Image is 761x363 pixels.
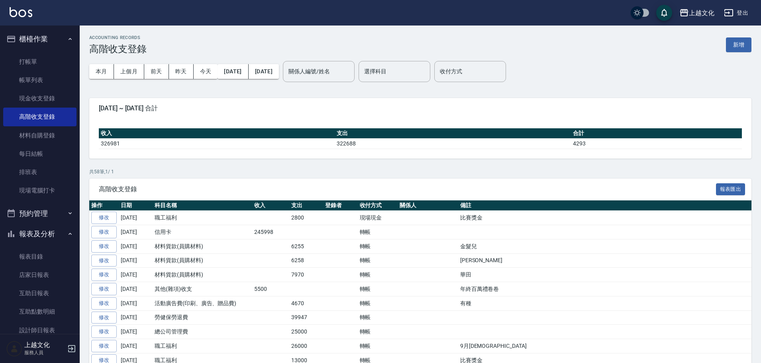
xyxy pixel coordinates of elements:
[153,325,252,339] td: 總公司管理費
[89,200,119,211] th: 操作
[721,6,751,20] button: 登出
[676,5,718,21] button: 上越文化
[289,253,323,268] td: 6258
[99,128,335,139] th: 收入
[398,200,458,211] th: 關係人
[289,268,323,282] td: 7970
[716,185,745,192] a: 報表匯出
[3,321,76,339] a: 設計師日報表
[153,239,252,253] td: 材料貨款(員購材料)
[119,211,153,225] td: [DATE]
[3,126,76,145] a: 材料自購登錄
[252,225,289,239] td: 245998
[571,128,742,139] th: 合計
[3,181,76,200] a: 現場電腦打卡
[119,225,153,239] td: [DATE]
[358,239,398,253] td: 轉帳
[358,282,398,296] td: 轉帳
[99,138,335,149] td: 326981
[289,296,323,310] td: 4670
[716,183,745,196] button: 報表匯出
[3,203,76,224] button: 預約管理
[91,240,117,253] a: 修改
[119,310,153,325] td: [DATE]
[3,266,76,284] a: 店家日報表
[91,212,117,224] a: 修改
[289,239,323,253] td: 6255
[335,128,571,139] th: 支出
[144,64,169,79] button: 前天
[91,312,117,324] a: 修改
[3,53,76,71] a: 打帳單
[458,282,751,296] td: 年終百萬禮卷卷
[6,341,22,357] img: Person
[289,310,323,325] td: 39947
[358,268,398,282] td: 轉帳
[249,64,279,79] button: [DATE]
[3,145,76,163] a: 每日結帳
[153,253,252,268] td: 材料貨款(員購材料)
[726,41,751,48] a: 新增
[153,225,252,239] td: 信用卡
[153,268,252,282] td: 材料貨款(員購材料)
[3,89,76,108] a: 現金收支登錄
[252,282,289,296] td: 5500
[91,297,117,310] a: 修改
[323,200,358,211] th: 登錄者
[153,296,252,310] td: 活動廣告費(印刷、廣告、贈品費)
[89,35,147,40] h2: ACCOUNTING RECORDS
[3,302,76,321] a: 互助點數明細
[91,226,117,238] a: 修改
[91,326,117,338] a: 修改
[99,185,716,193] span: 高階收支登錄
[3,284,76,302] a: 互助日報表
[119,200,153,211] th: 日期
[89,43,147,55] h3: 高階收支登錄
[153,310,252,325] td: 勞健保勞退費
[24,349,65,356] p: 服務人員
[99,104,742,112] span: [DATE] ~ [DATE] 合計
[458,339,751,353] td: 9月[DEMOGRAPHIC_DATA]
[119,239,153,253] td: [DATE]
[194,64,218,79] button: 今天
[689,8,714,18] div: 上越文化
[358,253,398,268] td: 轉帳
[119,325,153,339] td: [DATE]
[726,37,751,52] button: 新增
[91,255,117,267] a: 修改
[358,296,398,310] td: 轉帳
[3,224,76,244] button: 報表及分析
[289,325,323,339] td: 25000
[358,339,398,353] td: 轉帳
[358,325,398,339] td: 轉帳
[91,283,117,295] a: 修改
[3,163,76,181] a: 排班表
[3,247,76,266] a: 報表目錄
[153,339,252,353] td: 職工福利
[153,200,252,211] th: 科目名稱
[119,339,153,353] td: [DATE]
[358,225,398,239] td: 轉帳
[119,268,153,282] td: [DATE]
[458,253,751,268] td: [PERSON_NAME]
[3,71,76,89] a: 帳單列表
[458,296,751,310] td: 有種
[252,200,289,211] th: 收入
[289,200,323,211] th: 支出
[114,64,144,79] button: 上個月
[119,282,153,296] td: [DATE]
[458,239,751,253] td: 金髮兒
[169,64,194,79] button: 昨天
[153,282,252,296] td: 其他(雜項)收支
[89,64,114,79] button: 本月
[91,340,117,352] a: 修改
[458,268,751,282] td: 華田
[119,296,153,310] td: [DATE]
[153,211,252,225] td: 職工福利
[571,138,742,149] td: 4293
[358,310,398,325] td: 轉帳
[656,5,672,21] button: save
[3,108,76,126] a: 高階收支登錄
[335,138,571,149] td: 322688
[358,211,398,225] td: 現場現金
